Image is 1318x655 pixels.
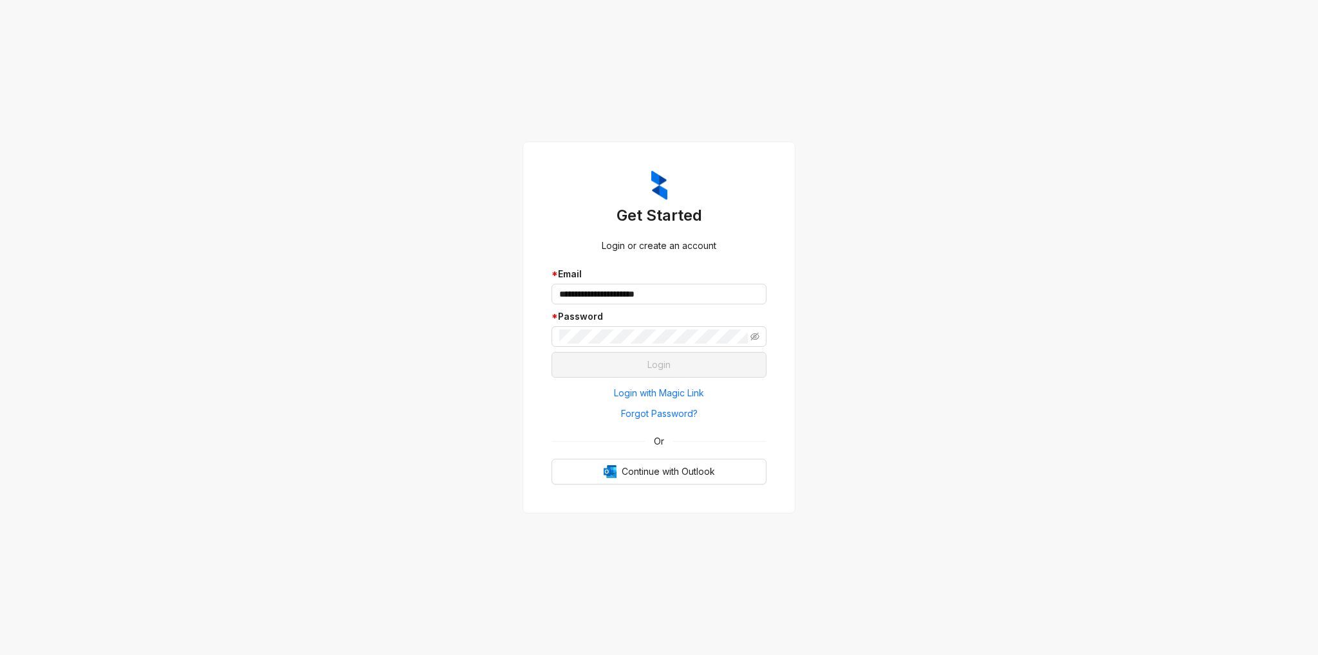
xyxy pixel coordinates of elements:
span: Forgot Password? [621,407,698,421]
span: Login with Magic Link [614,386,704,400]
span: Or [645,434,673,448]
img: Outlook [604,465,617,478]
h3: Get Started [552,205,766,226]
div: Login or create an account [552,239,766,253]
button: Forgot Password? [552,403,766,424]
div: Password [552,309,766,324]
div: Email [552,267,766,281]
button: Login [552,352,766,378]
span: eye-invisible [750,332,759,341]
button: Login with Magic Link [552,383,766,403]
img: ZumaIcon [651,171,667,200]
span: Continue with Outlook [622,465,715,479]
button: OutlookContinue with Outlook [552,459,766,484]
